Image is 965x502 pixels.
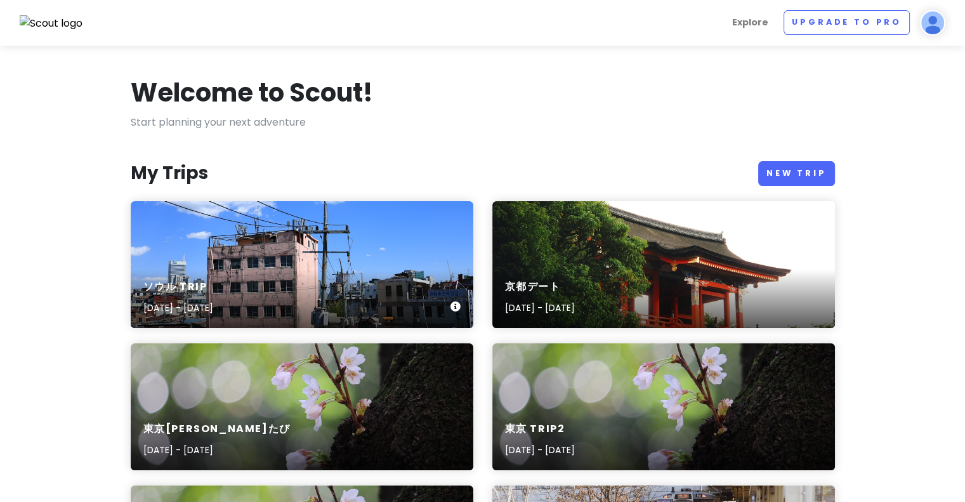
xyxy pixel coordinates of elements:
[492,201,835,328] a: a tall red building sitting next to a lush green forest京都デート[DATE] - [DATE]
[758,161,835,186] a: New Trip
[920,10,945,36] img: User profile
[727,10,773,35] a: Explore
[131,201,473,328] a: brown concrete building under blue sky during daytimeソウル Trip[DATE] - [DATE]
[505,423,575,436] h6: 東京 Trip2
[143,443,291,457] p: [DATE] - [DATE]
[784,10,910,35] a: Upgrade to Pro
[131,114,835,131] p: Start planning your next adventure
[143,423,291,436] h6: 東京[PERSON_NAME]たび
[20,15,83,32] img: Scout logo
[131,343,473,470] a: white flowers on brown tree trunk東京[PERSON_NAME]たび[DATE] - [DATE]
[505,443,575,457] p: [DATE] - [DATE]
[131,162,208,185] h3: My Trips
[143,301,213,315] p: [DATE] - [DATE]
[492,343,835,470] a: white flowers on brown tree trunk東京 Trip2[DATE] - [DATE]
[505,281,575,294] h6: 京都デート
[131,76,373,109] h1: Welcome to Scout!
[143,281,213,294] h6: ソウル Trip
[505,301,575,315] p: [DATE] - [DATE]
